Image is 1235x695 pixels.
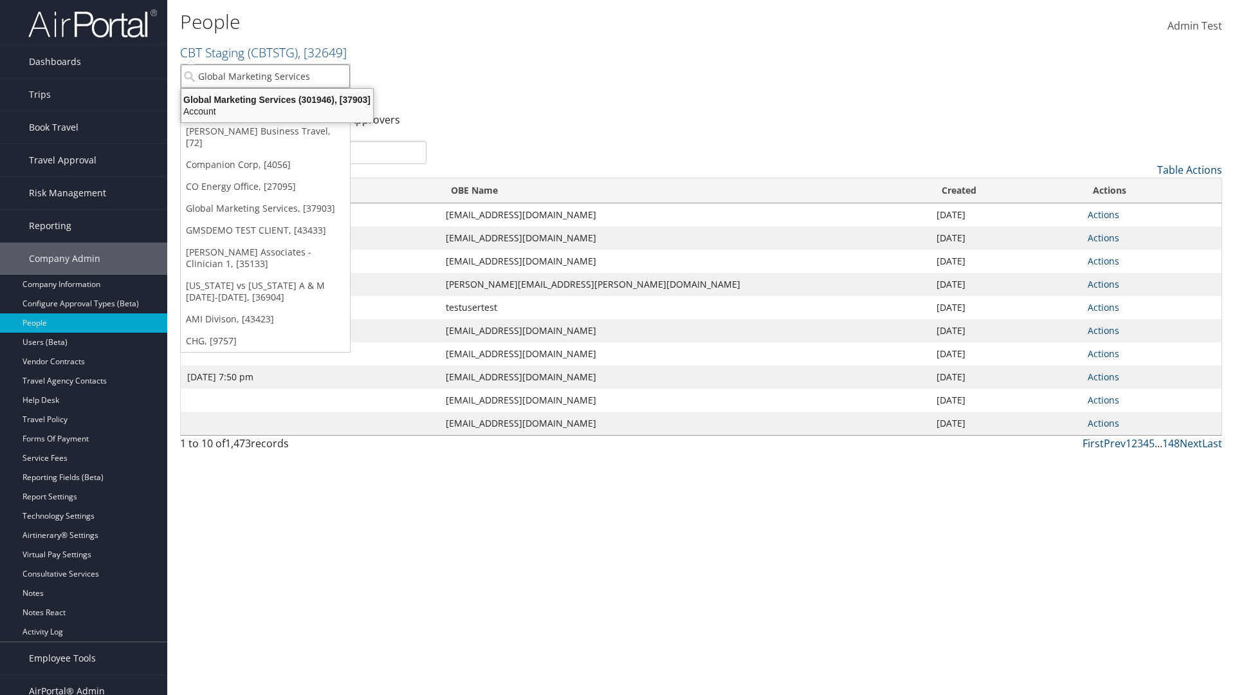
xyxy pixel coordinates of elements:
[1180,436,1202,450] a: Next
[181,198,350,219] a: Global Marketing Services, [37903]
[439,227,930,250] td: [EMAIL_ADDRESS][DOMAIN_NAME]
[1081,178,1221,203] th: Actions
[1083,436,1104,450] a: First
[930,366,1081,389] td: [DATE]
[29,79,51,111] span: Trips
[1167,6,1222,46] a: Admin Test
[1088,255,1119,267] a: Actions
[439,273,930,296] td: [PERSON_NAME][EMAIL_ADDRESS][PERSON_NAME][DOMAIN_NAME]
[29,144,96,176] span: Travel Approval
[930,319,1081,342] td: [DATE]
[181,120,350,154] a: [PERSON_NAME] Business Travel, [72]
[1088,347,1119,360] a: Actions
[439,296,930,319] td: testusertest
[439,178,930,203] th: OBE Name: activate to sort column ascending
[225,436,251,450] span: 1,473
[930,389,1081,412] td: [DATE]
[180,8,875,35] h1: People
[1202,436,1222,450] a: Last
[181,64,350,88] input: Search Accounts
[181,176,350,198] a: CO Energy Office, [27095]
[29,210,71,242] span: Reporting
[439,250,930,273] td: [EMAIL_ADDRESS][DOMAIN_NAME]
[930,178,1081,203] th: Created: activate to sort column ascending
[29,642,96,674] span: Employee Tools
[29,46,81,78] span: Dashboards
[180,44,347,61] a: CBT Staging
[930,342,1081,366] td: [DATE]
[1088,232,1119,244] a: Actions
[930,250,1081,273] td: [DATE]
[439,203,930,227] td: [EMAIL_ADDRESS][DOMAIN_NAME]
[181,330,350,352] a: CHG, [9757]
[29,111,78,144] span: Book Travel
[439,412,930,435] td: [EMAIL_ADDRESS][DOMAIN_NAME]
[930,203,1081,227] td: [DATE]
[29,243,100,275] span: Company Admin
[28,8,157,39] img: airportal-logo.png
[174,106,381,117] div: Account
[1088,324,1119,337] a: Actions
[1137,436,1143,450] a: 3
[1088,394,1119,406] a: Actions
[1157,163,1222,177] a: Table Actions
[1104,436,1126,450] a: Prev
[439,342,930,366] td: [EMAIL_ADDRESS][DOMAIN_NAME]
[248,44,298,61] span: ( CBTSTG )
[930,227,1081,250] td: [DATE]
[181,275,350,308] a: [US_STATE] vs [US_STATE] A & M [DATE]-[DATE], [36904]
[174,94,381,106] div: Global Marketing Services (301946), [37903]
[1088,278,1119,290] a: Actions
[1167,19,1222,33] span: Admin Test
[29,177,106,209] span: Risk Management
[181,241,350,275] a: [PERSON_NAME] Associates - Clinician 1, [35133]
[930,296,1081,319] td: [DATE]
[439,366,930,389] td: [EMAIL_ADDRESS][DOMAIN_NAME]
[1088,301,1119,313] a: Actions
[1131,436,1137,450] a: 2
[181,154,350,176] a: Companion Corp, [4056]
[1088,208,1119,221] a: Actions
[439,389,930,412] td: [EMAIL_ADDRESS][DOMAIN_NAME]
[1088,371,1119,383] a: Actions
[349,113,400,127] a: Approvers
[1149,436,1155,450] a: 5
[181,308,350,330] a: AMI Divison, [43423]
[1088,417,1119,429] a: Actions
[181,366,439,389] td: [DATE] 7:50 pm
[1126,436,1131,450] a: 1
[1162,436,1180,450] a: 148
[439,319,930,342] td: [EMAIL_ADDRESS][DOMAIN_NAME]
[180,436,426,458] div: 1 to 10 of records
[930,273,1081,296] td: [DATE]
[298,44,347,61] span: , [ 32649 ]
[1155,436,1162,450] span: …
[1143,436,1149,450] a: 4
[930,412,1081,435] td: [DATE]
[181,219,350,241] a: GMSDEMO TEST CLIENT, [43433]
